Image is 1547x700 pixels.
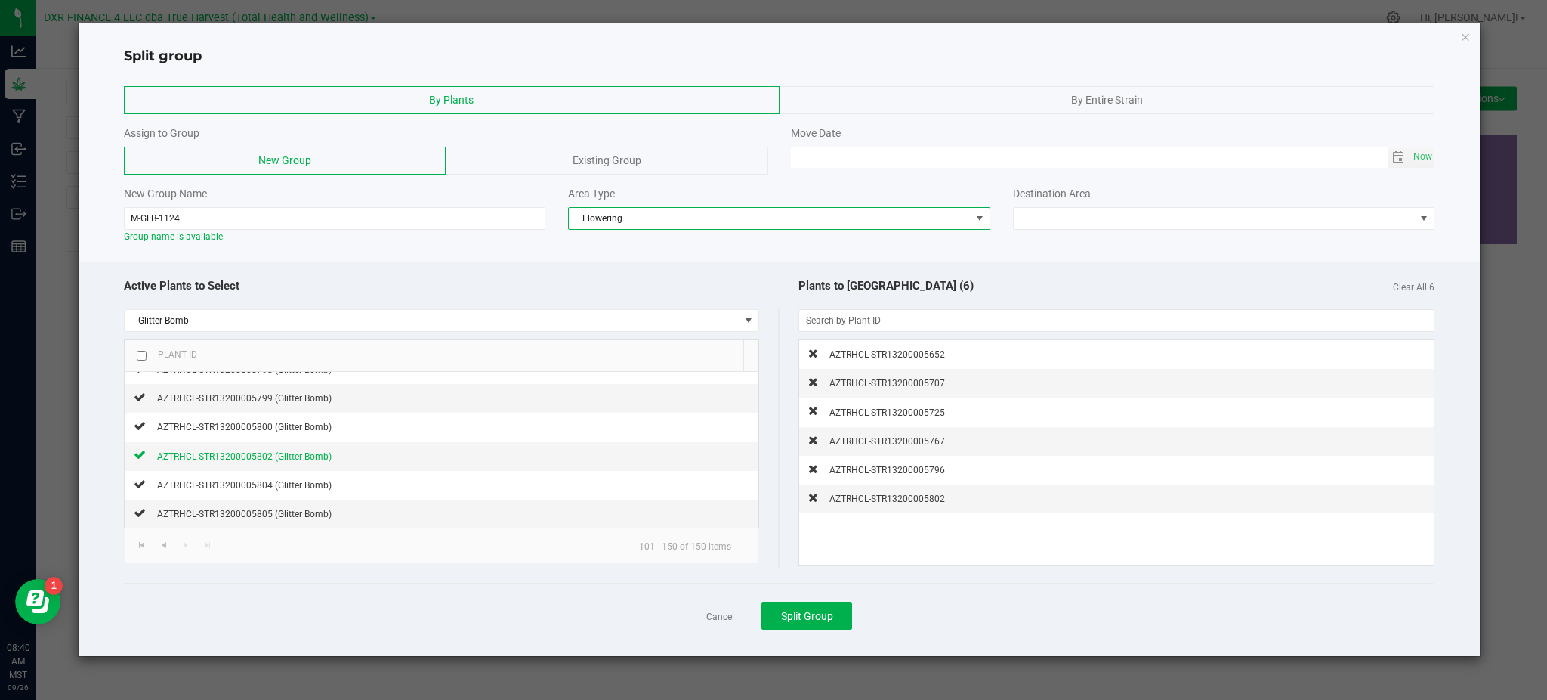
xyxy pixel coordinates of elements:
span: New Group [258,154,311,166]
span: Assign to Group [124,127,199,139]
span: AZTRHCL-STR13200005798 (Glitter Bomb) [157,364,332,375]
span: By Plants [429,94,474,106]
span: Group name is available [124,231,223,242]
span: select [1410,147,1434,168]
span: Toggle calendar [1388,147,1410,168]
span: AZTRHCL-STR13200005796 [829,465,945,475]
span: Glitter Bomb [125,310,739,331]
span: Existing Group [573,154,641,166]
span: AZTRHCL-STR13200005767 [829,436,945,447]
span: AZTRHCL-STR13200005799 (Glitter Bomb) [157,393,332,404]
span: Move Date [791,127,841,139]
span: Go to the first page [136,539,148,551]
span: AZTRHCL-STR13200005725 [829,407,945,418]
span: AZTRHCL-STR13200005805 (Glitter Bomb) [157,509,332,519]
button: Split Group [761,602,852,630]
span: AZTRHCL-STR13200005804 (Glitter Bomb) [157,480,332,491]
span: AZTRHCL-STR13200005652 [829,349,945,360]
span: Area Type [568,187,615,200]
span: Split Group [781,610,833,622]
span: Clear All 6 [1393,277,1434,294]
span: AZTRHCL-STR13200005800 (Glitter Bomb) [157,422,332,432]
span: Plant ID [158,349,197,360]
span: Flowering [569,208,970,229]
span: AZTRHCL-STR13200005707 [829,378,945,389]
a: Go to the first page [131,534,153,555]
iframe: Resource center unread badge [45,577,63,595]
span: Plants to [GEOGRAPHIC_DATA] (6) [798,279,974,293]
span: AZTRHCL-STR13200005802 (Glitter Bomb) [157,451,332,462]
span: Set Current date [1410,146,1435,168]
span: By Entire Strain [1071,94,1143,106]
a: Cancel [706,611,734,624]
input: NO DATA FOUND [799,310,1434,331]
span: New Group Name [124,187,207,200]
iframe: Resource center [15,579,60,624]
span: Active Plants to Select [124,279,239,293]
span: Go to the previous page [158,539,170,551]
a: Go to the previous page [153,534,174,555]
h4: Split group [124,47,1434,67]
span: AZTRHCL-STR13200005802 [829,494,945,504]
kendo-pager-info: 101 - 150 of 150 items [627,534,743,557]
span: Destination Area [1013,187,1091,200]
